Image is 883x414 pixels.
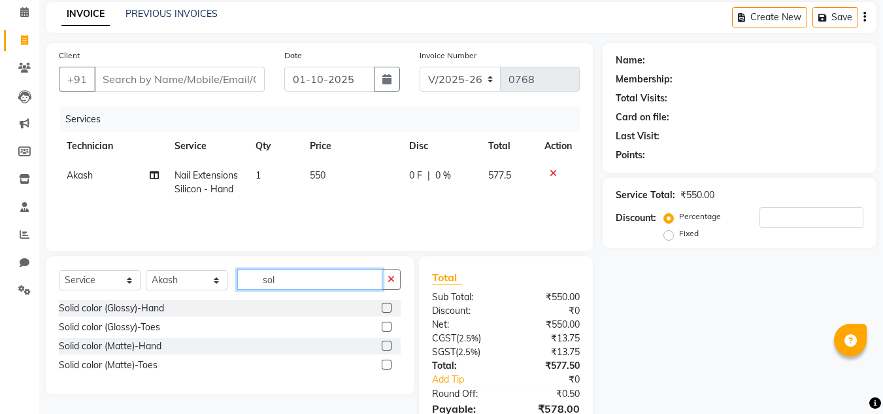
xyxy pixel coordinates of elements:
th: Service [167,131,248,161]
div: ₹13.75 [506,345,590,359]
div: Discount: [616,211,656,225]
span: | [427,169,430,182]
span: Nail Extensions Silicon - Hand [175,169,238,195]
span: 2.5% [459,333,478,343]
div: ₹550.00 [506,290,590,304]
div: Solid color (Matte)-Hand [59,339,161,353]
a: Add Tip [422,373,520,387]
div: ₹577.50 [506,359,590,373]
div: Services [60,107,590,131]
span: SGST [432,346,456,358]
div: Name: [616,54,645,67]
th: Price [302,131,401,161]
div: Total Visits: [616,92,667,105]
span: Akash [67,169,93,181]
div: Net: [422,318,506,332]
label: Percentage [679,211,721,222]
span: Total [432,271,462,285]
th: Total [480,131,537,161]
th: Disc [401,131,480,161]
div: ₹550.00 [506,318,590,332]
th: Qty [248,131,302,161]
span: 0 % [435,169,451,182]
a: PREVIOUS INVOICES [125,8,218,20]
span: 2.5% [458,347,478,357]
div: Solid color (Matte)-Toes [59,358,158,372]
div: Points: [616,148,645,162]
div: Solid color (Glossy)-Hand [59,302,164,315]
div: Card on file: [616,111,669,124]
button: Save [812,7,858,27]
span: 1 [256,169,261,181]
div: ₹0 [520,373,590,387]
label: Date [284,50,302,61]
button: +91 [59,67,95,92]
button: Create New [732,7,807,27]
a: INVOICE [61,3,110,26]
label: Fixed [679,228,699,239]
div: Last Visit: [616,129,659,143]
span: CGST [432,332,456,344]
div: ( ) [422,345,506,359]
span: 0 F [409,169,422,182]
div: ₹550.00 [680,188,714,202]
th: Technician [59,131,167,161]
div: ₹0 [506,304,590,318]
div: ₹13.75 [506,332,590,345]
label: Client [59,50,80,61]
th: Action [537,131,580,161]
div: Total: [422,359,506,373]
div: Round Off: [422,387,506,401]
div: Service Total: [616,188,675,202]
div: Membership: [616,73,673,86]
div: Sub Total: [422,290,506,304]
div: Solid color (Glossy)-Toes [59,320,160,334]
div: ( ) [422,332,506,345]
div: Discount: [422,304,506,318]
input: Search or Scan [237,269,382,290]
span: 550 [310,169,325,181]
label: Invoice Number [420,50,476,61]
input: Search by Name/Mobile/Email/Code [94,67,265,92]
div: ₹0.50 [506,387,590,401]
span: 577.5 [488,169,511,181]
